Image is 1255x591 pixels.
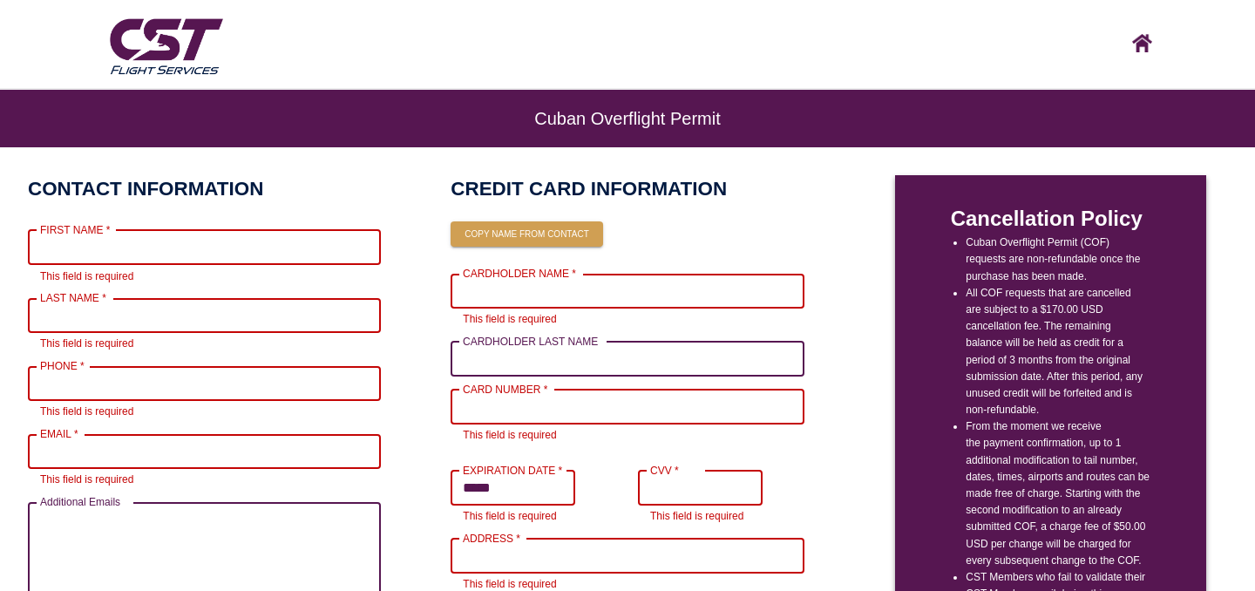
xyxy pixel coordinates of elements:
[966,285,1150,419] li: All COF requests that are cancelled are subject to a $170.00 USD cancellation fee. The remaining ...
[463,531,520,546] label: ADDRESS *
[463,508,596,526] p: This field is required
[463,266,576,281] label: CARDHOLDER NAME *
[463,311,791,329] p: This field is required
[451,221,602,248] button: Copy name from contact
[463,427,791,445] p: This field is required
[966,418,1150,569] li: From the moment we receive the payment confirmation, up to 1 additional modification to tail numb...
[650,463,679,478] label: CVV *
[40,336,369,353] p: This field is required
[40,426,78,441] label: EMAIL *
[70,118,1185,119] h6: Cuban Overflight Permit
[951,203,1150,234] p: Cancellation Policy
[463,463,562,478] label: EXPIRATION DATE *
[451,175,804,202] h2: CREDIT CARD INFORMATION
[40,404,369,421] p: This field is required
[28,175,263,202] h2: CONTACT INFORMATION
[1132,34,1152,52] img: CST logo, click here to go home screen
[40,222,110,237] label: FIRST NAME *
[966,234,1150,285] li: Cuban Overflight Permit (COF) requests are non-refundable once the purchase has been made.
[463,334,598,349] label: CARDHOLDER LAST NAME
[40,268,369,286] p: This field is required
[40,358,85,373] label: PHONE *
[463,382,547,397] label: CARD NUMBER *
[40,290,106,305] label: LAST NAME *
[105,11,227,79] img: CST Flight Services logo
[40,472,369,489] p: This field is required
[650,508,784,526] p: This field is required
[40,494,120,509] label: Additional Emails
